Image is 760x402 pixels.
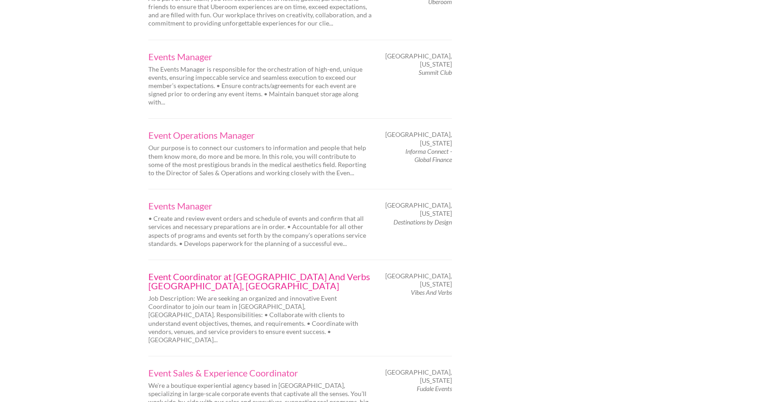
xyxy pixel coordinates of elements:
[148,131,372,140] a: Event Operations Manager
[385,131,452,147] span: [GEOGRAPHIC_DATA], [US_STATE]
[148,294,372,344] p: Job Description: We are seeking an organized and innovative Event Coordinator to join our team in...
[148,144,372,177] p: Our purpose is to connect our customers to information and people that help them know more, do mo...
[385,52,452,68] span: [GEOGRAPHIC_DATA], [US_STATE]
[148,201,372,210] a: Events Manager
[148,52,372,61] a: Events Manager
[148,214,372,248] p: • Create and review event orders and schedule of events and confirm that all services and necessa...
[148,272,372,290] a: Event Coordinator at [GEOGRAPHIC_DATA] And Verbs [GEOGRAPHIC_DATA], [GEOGRAPHIC_DATA]
[148,65,372,107] p: The Events Manager is responsible for the orchestration of high-end, unique events, ensuring impe...
[417,385,452,392] em: Fudale Events
[411,288,452,296] em: Vibes And Verbs
[393,218,452,226] em: Destinations by Design
[419,68,452,76] em: Summit Club
[405,147,452,163] em: Informa Connect - Global Finance
[385,201,452,218] span: [GEOGRAPHIC_DATA], [US_STATE]
[385,272,452,288] span: [GEOGRAPHIC_DATA], [US_STATE]
[148,368,372,377] a: Event Sales & Experience Coordinator
[385,368,452,385] span: [GEOGRAPHIC_DATA], [US_STATE]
